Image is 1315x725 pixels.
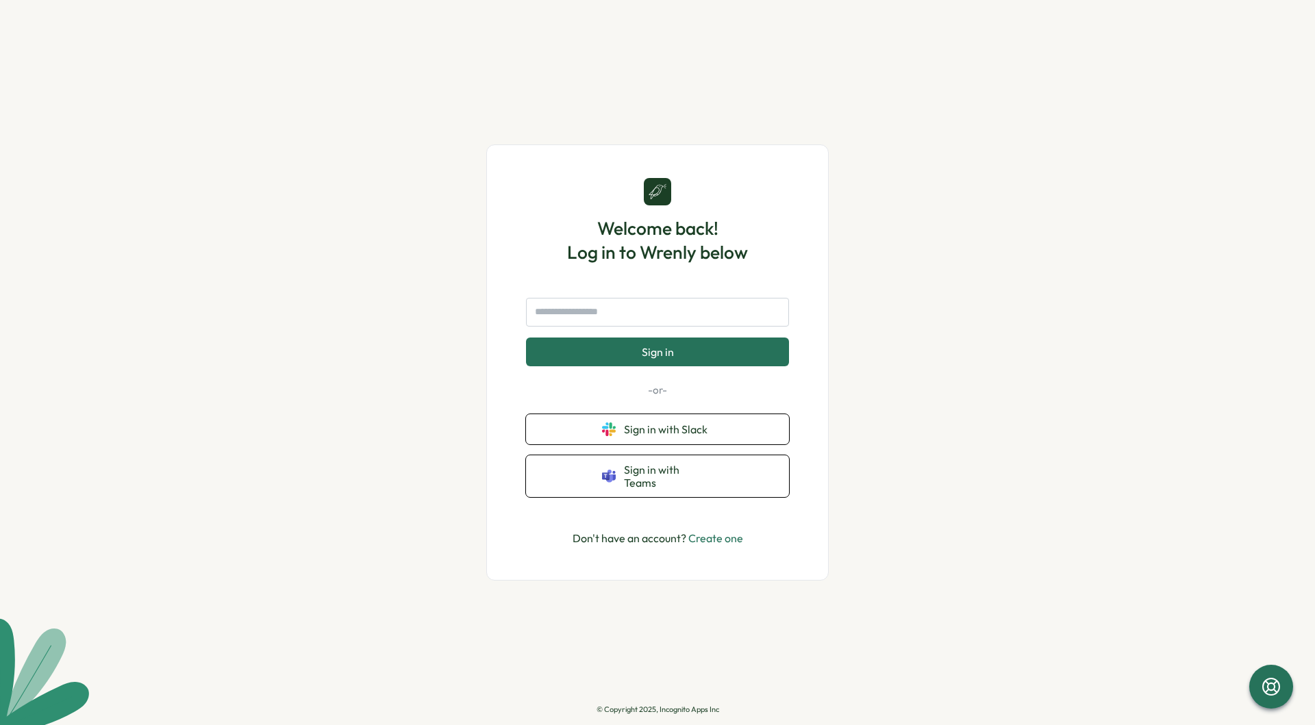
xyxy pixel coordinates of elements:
[526,383,789,398] p: -or-
[573,530,743,547] p: Don't have an account?
[526,455,789,497] button: Sign in with Teams
[567,216,748,264] h1: Welcome back! Log in to Wrenly below
[526,414,789,444] button: Sign in with Slack
[642,346,674,358] span: Sign in
[597,705,719,714] p: © Copyright 2025, Incognito Apps Inc
[688,531,743,545] a: Create one
[624,423,713,435] span: Sign in with Slack
[526,338,789,366] button: Sign in
[624,463,713,489] span: Sign in with Teams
